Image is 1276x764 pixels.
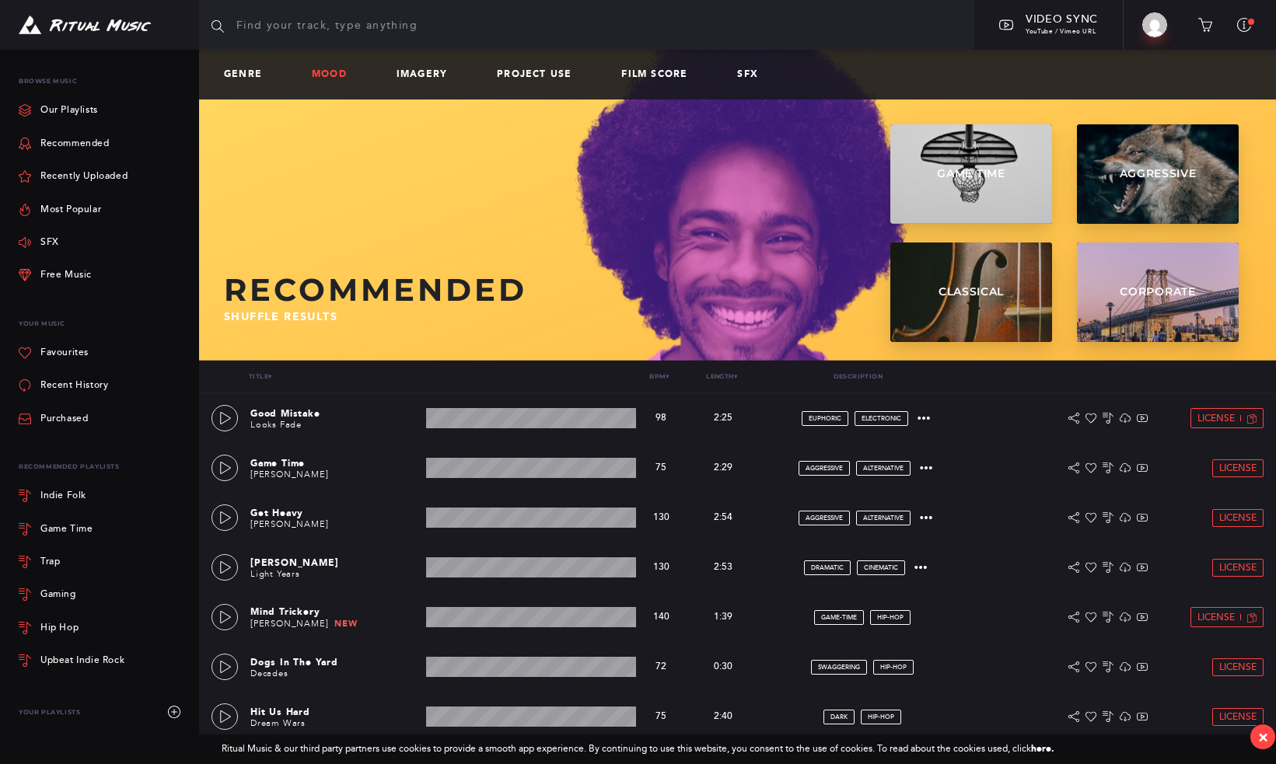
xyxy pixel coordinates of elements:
[268,373,271,380] span: ▾
[19,578,187,611] a: Gaming
[250,506,420,520] p: Get Heavy
[19,512,187,545] a: Game Time
[19,403,88,435] a: Purchased
[642,562,680,573] p: 130
[40,590,76,599] div: Gaming
[19,16,151,35] img: Ritual Music
[862,415,901,422] span: electronic
[19,94,98,127] a: Our Playlists
[19,696,187,728] div: Your Playlists
[806,515,843,522] span: aggressive
[692,411,754,425] p: 2:25
[250,668,288,679] a: Decades
[692,461,754,475] p: 2:29
[19,193,101,225] a: Most Popular
[734,373,737,380] span: ▾
[692,710,754,724] p: 2:40
[692,511,754,525] p: 2:54
[1077,124,1239,224] a: Aggressive
[818,664,860,671] span: swaggering
[811,564,844,571] span: dramatic
[1197,612,1235,623] span: License
[19,226,59,259] a: SFX
[224,69,274,80] a: Genre
[224,272,841,308] h2: Recommended
[497,69,584,80] a: Project Use
[250,718,306,728] a: Dream Wars
[19,127,110,160] a: Recommended
[250,569,300,579] a: Light Years
[642,462,680,473] p: 75
[863,515,904,522] span: alternative
[642,512,680,523] p: 130
[706,372,737,380] a: Length
[863,465,904,472] span: alternative
[1258,728,1268,746] div: ×
[666,373,669,380] span: ▾
[880,664,907,671] span: hip-hop
[1077,242,1239,342] a: Corporate
[877,614,904,621] span: hip-hop
[642,661,680,672] p: 72
[19,480,187,512] a: Indie Folk
[806,465,843,472] span: aggressive
[1219,563,1257,573] span: License
[737,69,771,80] a: SFX
[334,618,357,629] span: New
[642,612,680,623] p: 140
[250,605,420,619] p: Mind Trickery
[249,372,271,380] a: Title
[890,242,1052,342] a: Classical
[1197,413,1235,424] span: License
[890,124,1052,224] a: Game Time
[250,519,328,529] a: [PERSON_NAME]
[312,69,359,80] a: Mood
[19,644,187,677] a: Upbeat Indie Rock
[19,454,187,480] div: Recommended Playlists
[642,711,680,722] p: 75
[19,311,187,337] p: Your Music
[250,619,328,629] a: [PERSON_NAME]
[250,420,302,430] a: Looks Fade
[692,610,754,624] p: 1:39
[19,259,92,291] a: Free Music
[1219,513,1257,523] span: License
[19,612,187,644] a: Hip Hop
[40,623,79,633] div: Hip Hop
[1219,463,1257,473] span: License
[753,373,963,380] p: Description
[830,713,848,720] span: dark
[222,744,1054,755] div: Ritual Music & our third party partners use cookies to provide a smooth app experience. By contin...
[19,337,89,369] a: Favourites
[1142,12,1167,37] img: Kristin Chirico
[692,660,754,674] p: 0:30
[642,413,680,424] p: 98
[621,69,700,80] a: Film Score
[19,160,128,193] a: Recently Uploaded
[250,556,420,570] p: [PERSON_NAME]
[649,372,669,380] a: Bpm
[250,655,420,669] p: Dogs In The Yard
[868,713,894,720] span: hip-hop
[40,557,60,567] div: Trap
[821,614,857,621] span: game-time
[250,406,420,420] p: Good Mistake
[250,705,420,719] p: Hit Us Hard
[1219,712,1257,722] span: License
[40,656,124,665] div: Upbeat Indie Rock
[692,560,754,574] p: 2:53
[1026,12,1098,26] span: Video Sync
[809,415,841,422] span: euphoric
[1026,28,1096,35] span: YouTube / Vimeo URL
[19,546,187,578] a: Trap
[1031,743,1054,754] a: here.
[40,491,86,501] div: Indie Folk
[250,456,420,470] p: Game Time
[1219,662,1257,672] span: License
[397,69,460,80] a: Imagery
[224,310,337,323] span: Shuffle results
[19,369,108,402] a: Recent History
[40,525,93,534] div: Game Time
[19,68,187,94] p: Browse Music
[250,469,328,480] a: [PERSON_NAME]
